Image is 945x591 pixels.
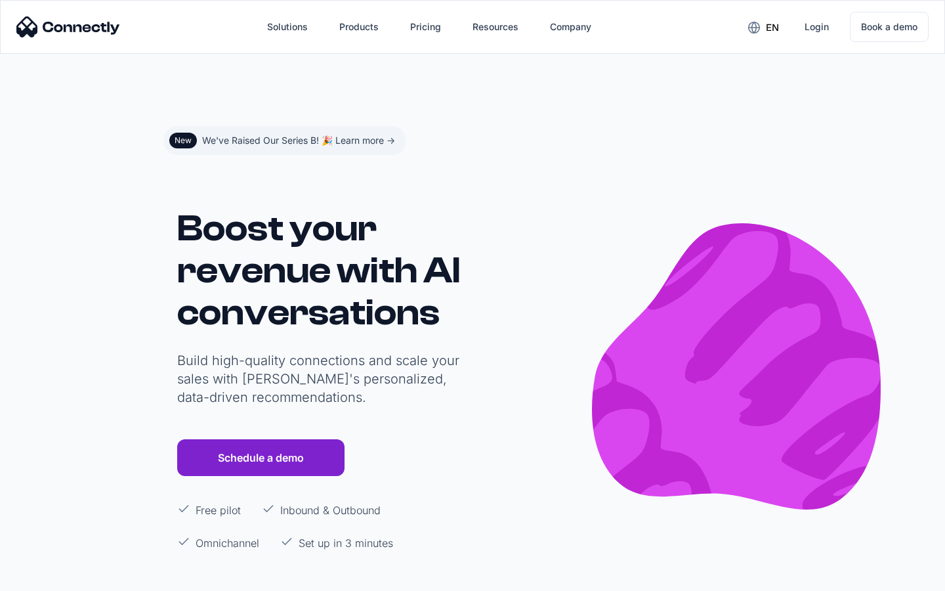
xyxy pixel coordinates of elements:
[267,18,308,36] div: Solutions
[299,535,393,551] p: Set up in 3 minutes
[400,11,451,43] a: Pricing
[766,18,779,37] div: en
[280,502,381,518] p: Inbound & Outbound
[339,18,379,36] div: Products
[202,131,395,150] div: We've Raised Our Series B! 🎉 Learn more ->
[196,535,259,551] p: Omnichannel
[13,567,79,586] aside: Language selected: English
[175,135,192,146] div: New
[550,18,591,36] div: Company
[164,126,406,155] a: NewWe've Raised Our Series B! 🎉 Learn more ->
[26,568,79,586] ul: Language list
[177,439,345,476] a: Schedule a demo
[410,18,441,36] div: Pricing
[16,16,120,37] img: Connectly Logo
[805,18,829,36] div: Login
[472,18,518,36] div: Resources
[850,12,929,42] a: Book a demo
[177,208,466,334] h1: Boost your revenue with AI conversations
[177,351,466,406] p: Build high-quality connections and scale your sales with [PERSON_NAME]'s personalized, data-drive...
[794,11,839,43] a: Login
[196,502,241,518] p: Free pilot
